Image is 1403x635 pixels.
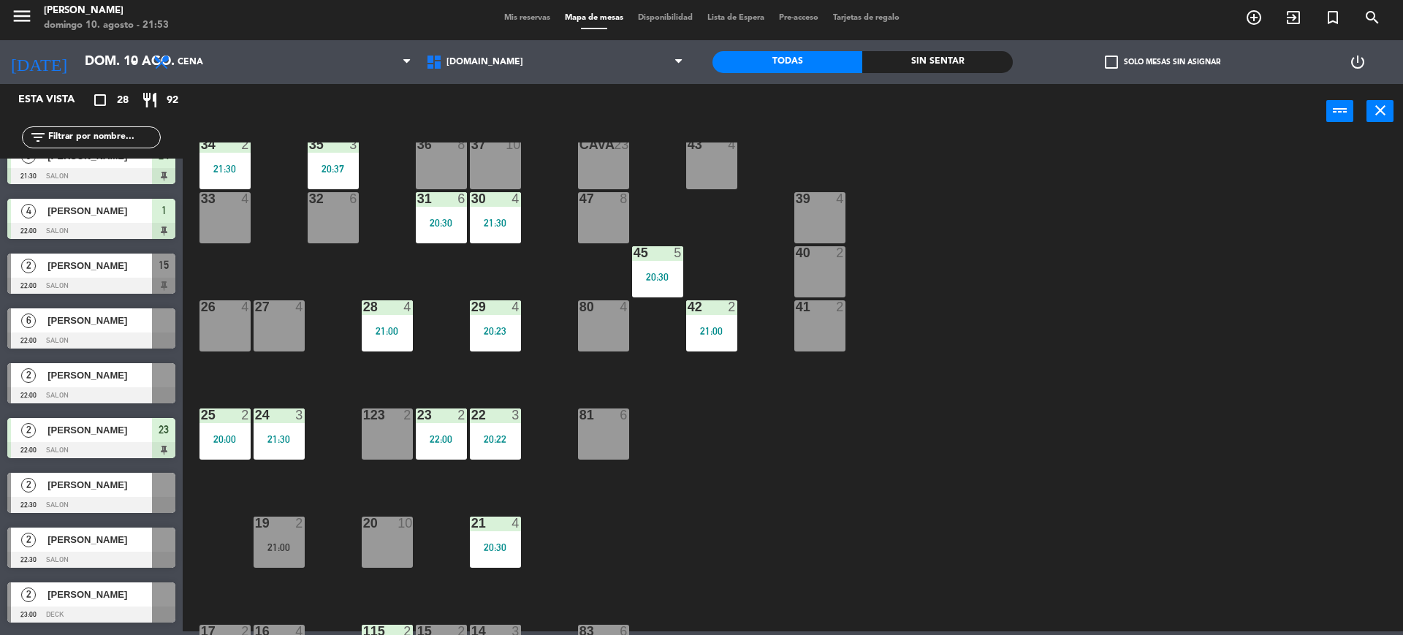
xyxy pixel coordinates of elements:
i: exit_to_app [1285,9,1302,26]
input: Filtrar por nombre... [47,129,160,145]
div: 33 [201,192,202,205]
div: 3 [512,408,520,422]
span: Cena [178,57,203,67]
div: 20:22 [470,434,521,444]
span: [PERSON_NAME] [47,258,152,273]
div: 4 [728,138,737,151]
span: 2 [21,259,36,273]
div: 21:00 [686,326,737,336]
i: arrow_drop_down [125,53,142,71]
div: 20:30 [416,218,467,228]
div: 34 [201,138,202,151]
i: add_circle_outline [1245,9,1263,26]
button: power_input [1326,100,1353,122]
div: 4 [403,300,412,313]
div: 21:00 [254,542,305,552]
div: 20 [363,517,364,530]
span: 23 [159,421,169,438]
span: Pre-acceso [772,14,826,22]
div: 20:00 [199,434,251,444]
div: 2 [241,138,250,151]
label: Solo mesas sin asignar [1105,56,1220,69]
div: 21 [471,517,472,530]
div: 27 [255,300,256,313]
span: [PERSON_NAME] [47,203,152,218]
span: [PERSON_NAME] [47,477,152,493]
i: turned_in_not [1324,9,1342,26]
div: 26 [201,300,202,313]
div: domingo 10. agosto - 21:53 [44,18,169,33]
div: Sin sentar [862,51,1012,73]
span: 3 [21,149,36,164]
span: 92 [167,92,178,109]
div: 5 [674,246,683,259]
div: 123 [363,408,364,422]
div: 2 [295,517,304,530]
div: 3 [295,408,304,422]
div: 37 [471,138,472,151]
div: 4 [512,517,520,530]
button: close [1366,100,1394,122]
i: power_input [1331,102,1349,119]
span: [PERSON_NAME] [47,422,152,438]
i: power_settings_new [1349,53,1366,71]
div: 20:23 [470,326,521,336]
span: [PERSON_NAME] [47,587,152,602]
span: 6 [21,313,36,328]
div: 35 [309,138,310,151]
div: 2 [728,300,737,313]
span: [DOMAIN_NAME] [446,57,523,67]
i: filter_list [29,129,47,146]
span: check_box_outline_blank [1105,56,1118,69]
div: 24 [255,408,256,422]
span: Disponibilidad [631,14,700,22]
div: 22 [471,408,472,422]
div: [PERSON_NAME] [44,4,169,18]
span: 2 [21,368,36,383]
div: 6 [620,408,628,422]
div: 21:30 [254,434,305,444]
span: 2 [21,588,36,602]
div: 10 [506,138,520,151]
div: 29 [471,300,472,313]
div: 41 [796,300,796,313]
div: 31 [417,192,418,205]
div: 4 [512,300,520,313]
span: Lista de Espera [700,14,772,22]
div: 8 [620,192,628,205]
span: [PERSON_NAME] [47,532,152,547]
span: [PERSON_NAME] [47,368,152,383]
div: 30 [471,192,472,205]
i: close [1372,102,1389,119]
span: 2 [21,533,36,547]
div: 36 [417,138,418,151]
i: menu [11,5,33,27]
span: Mapa de mesas [558,14,631,22]
div: 20:30 [632,272,683,282]
div: 2 [836,246,845,259]
div: 2 [241,408,250,422]
div: 28 [363,300,364,313]
div: 23 [417,408,418,422]
div: 2 [403,408,412,422]
div: 2 [836,300,845,313]
div: 2 [457,408,466,422]
div: 6 [457,192,466,205]
span: [PERSON_NAME] [47,313,152,328]
span: 4 [21,204,36,218]
div: 19 [255,517,256,530]
div: 6 [349,192,358,205]
div: 40 [796,246,796,259]
div: 4 [620,300,628,313]
i: restaurant [141,91,159,109]
div: 20:37 [308,164,359,174]
div: Esta vista [7,91,105,109]
div: 21:30 [199,164,251,174]
div: 3 [349,138,358,151]
span: Tarjetas de regalo [826,14,907,22]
